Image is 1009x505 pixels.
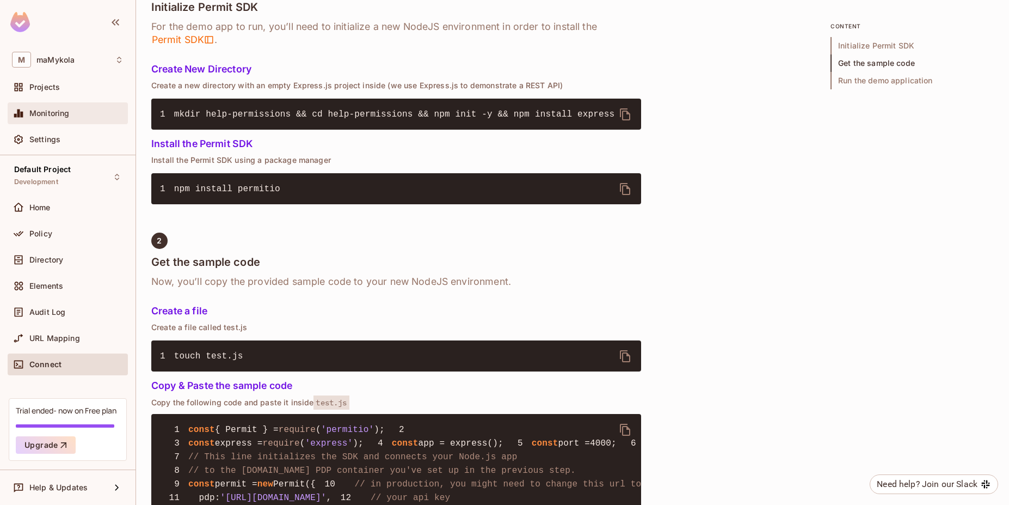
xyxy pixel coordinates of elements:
span: require [279,425,316,435]
span: 'express' [305,439,353,448]
p: Create a file called test.js [151,323,641,332]
span: 1 [160,182,174,196]
button: delete [612,176,638,202]
p: Install the Permit SDK using a package manager [151,156,641,165]
span: require [263,439,300,448]
span: Run the demo application [830,72,994,89]
span: express = [215,439,263,448]
span: ( [300,439,305,448]
h6: For the demo app to run, you’ll need to initialize a new NodeJS environment in order to install t... [151,20,641,46]
span: ( [316,425,321,435]
span: '[URL][DOMAIN_NAME]' [220,493,327,503]
span: 7 [160,451,188,464]
span: Permit SDK [151,33,214,46]
span: ); [374,425,385,435]
span: touch test.js [174,351,243,361]
span: // This line initializes the SDK and connects your Node.js app [188,452,518,462]
span: Audit Log [29,308,65,317]
span: Monitoring [29,109,70,118]
button: delete [612,101,638,127]
span: Home [29,203,51,212]
span: Workspace: maMykola [36,56,75,64]
span: 'permitio' [321,425,374,435]
img: SReyMgAAAABJRU5ErkJggg== [10,12,30,32]
span: // your api key [371,493,450,503]
span: Default Project [14,165,71,174]
h5: Copy & Paste the sample code [151,380,641,391]
span: 4000 [590,439,611,448]
span: Policy [29,229,52,238]
span: 3 [160,437,188,450]
span: Connect [29,360,61,369]
span: app = express(); [419,439,503,448]
span: 2 [385,423,413,436]
span: 5 [503,437,532,450]
span: permit = [215,479,257,489]
span: ); [353,439,364,448]
span: Projects [29,83,60,92]
span: const [532,439,558,448]
span: Directory [29,255,63,264]
span: URL Mapping [29,334,80,343]
span: new [257,479,273,489]
span: Initialize Permit SDK [830,37,994,54]
span: Help & Updates [29,483,88,492]
p: content [830,22,994,31]
div: Trial ended- now on Free plan [16,405,116,416]
span: const [188,439,215,448]
span: 10 [316,478,344,491]
button: delete [612,417,638,443]
span: 11 [160,491,188,504]
h4: Initialize Permit SDK [151,1,641,14]
h6: Now, you’ll copy the provided sample code to your new NodeJS environment. [151,275,641,288]
span: const [188,425,215,435]
h5: Create New Directory [151,64,641,75]
span: { Permit } = [215,425,279,435]
span: 8 [160,464,188,477]
button: delete [612,343,638,369]
span: 2 [157,236,162,245]
span: 1 [160,350,174,363]
span: 4 [364,437,392,450]
span: const [188,479,215,489]
span: 1 [160,108,174,121]
span: npm install permitio [174,184,280,194]
span: port = [558,439,590,448]
span: mkdir help-permissions && cd help-permissions && npm init -y && npm install express [174,109,614,119]
button: Upgrade [16,436,76,454]
span: 9 [160,478,188,491]
span: 12 [331,491,360,504]
span: Elements [29,282,63,290]
span: : [215,493,220,503]
span: // to the [DOMAIN_NAME] PDP container you've set up in the previous step. [188,466,576,476]
span: Development [14,178,58,186]
span: , [327,493,332,503]
span: Get the sample code [830,54,994,72]
div: Need help? Join our Slack [877,478,977,491]
span: // in production, you might need to change this url to fit your deployment [355,479,748,489]
span: test.js [313,396,349,410]
span: Permit({ [273,479,316,489]
h5: Create a file [151,306,641,317]
h4: Get the sample code [151,255,641,269]
span: M [12,52,31,68]
span: Settings [29,135,60,144]
p: Create a new directory with an empty Express.js project inside (we use Express.js to demonstrate ... [151,81,641,90]
p: Copy the following code and paste it inside [151,398,641,407]
span: const [392,439,419,448]
span: pdp [199,493,215,503]
h5: Install the Permit SDK [151,138,641,149]
span: 1 [160,423,188,436]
